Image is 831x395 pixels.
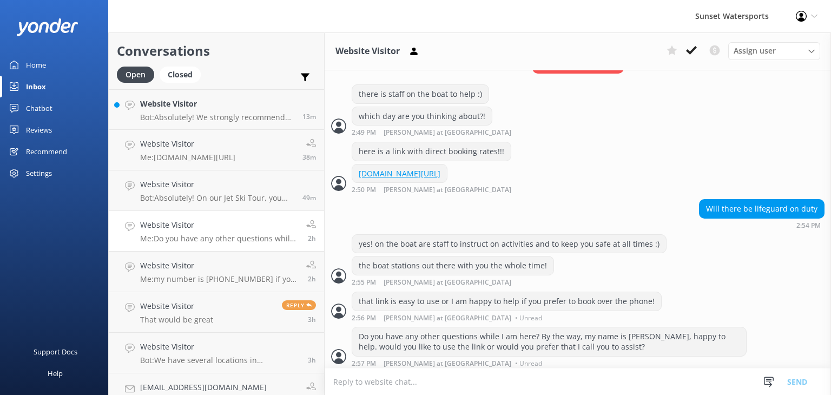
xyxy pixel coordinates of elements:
a: Website VisitorMe:[DOMAIN_NAME][URL]38m [109,130,324,170]
h4: Website Visitor [140,341,300,353]
p: Bot: Absolutely! On our Jet Ski Tour, you can switch drivers at the multiple scenic stops along t... [140,193,294,203]
a: Website VisitorBot:We have several locations in [GEOGRAPHIC_DATA] for our charters, but we don't ... [109,333,324,373]
div: Do you have any other questions while I am here? By the way, my name is [PERSON_NAME], happy to h... [352,327,746,356]
div: Inbox [26,76,46,97]
a: Open [117,68,160,80]
span: [PERSON_NAME] at [GEOGRAPHIC_DATA] [384,315,511,321]
p: Me: my number is [PHONE_NUMBER] if you need me [140,274,298,284]
div: Support Docs [34,341,77,363]
div: Oct 04 2025 01:49pm (UTC -05:00) America/Cancun [352,128,546,136]
h2: Conversations [117,41,316,61]
div: Will there be lifeguard on duty [700,200,824,218]
strong: 2:54 PM [796,222,821,229]
div: Chatbot [26,97,52,119]
a: Website VisitorMe:my number is [PHONE_NUMBER] if you need me2h [109,252,324,292]
h4: Website Visitor [140,179,294,190]
h4: Website Visitor [140,219,298,231]
img: yonder-white-logo.png [16,18,78,36]
div: Recommend [26,141,67,162]
span: • Unread [515,315,542,321]
h4: Website Visitor [140,98,294,110]
span: [PERSON_NAME] at [GEOGRAPHIC_DATA] [384,187,511,194]
div: Oct 04 2025 01:50pm (UTC -05:00) America/Cancun [352,186,546,194]
span: [PERSON_NAME] at [GEOGRAPHIC_DATA] [384,129,511,136]
span: Oct 04 2025 01:08pm (UTC -05:00) America/Cancun [308,315,316,324]
strong: 2:49 PM [352,129,376,136]
span: Oct 04 2025 01:54pm (UTC -05:00) America/Cancun [308,274,316,284]
div: Open [117,67,154,83]
strong: 2:50 PM [352,187,376,194]
div: Closed [160,67,201,83]
div: Home [26,54,46,76]
strong: 2:55 PM [352,279,376,286]
a: Closed [160,68,206,80]
a: Website VisitorThat would be greatReply3h [109,292,324,333]
span: Oct 04 2025 12:45pm (UTC -05:00) America/Cancun [308,356,316,365]
div: that link is easy to use or I am happy to help if you prefer to book over the phone! [352,292,661,311]
span: • Unread [515,360,542,367]
span: Reply [282,300,316,310]
span: Oct 04 2025 01:57pm (UTC -05:00) America/Cancun [308,234,316,243]
div: Oct 04 2025 01:57pm (UTC -05:00) America/Cancun [352,359,747,367]
p: Me: [DOMAIN_NAME][URL] [140,153,235,162]
div: Settings [26,162,52,184]
a: Website VisitorBot:Absolutely! We strongly recommend booking in advance since our tours tend to s... [109,89,324,130]
p: That would be great [140,315,213,325]
h4: Website Visitor [140,260,298,272]
span: [PERSON_NAME] at [GEOGRAPHIC_DATA] [384,360,511,367]
div: Help [48,363,63,384]
span: Assign user [734,45,776,57]
p: Me: Do you have any other questions while I am here? By the way, my name is [PERSON_NAME], happy ... [140,234,298,243]
h3: Website Visitor [335,44,400,58]
div: Oct 04 2025 01:54pm (UTC -05:00) America/Cancun [699,221,825,229]
div: Reviews [26,119,52,141]
h4: Website Visitor [140,300,213,312]
p: Bot: We have several locations in [GEOGRAPHIC_DATA] for our charters, but we don't offer charters... [140,356,300,365]
div: there is staff on the boat to help :) [352,85,489,103]
span: Oct 04 2025 04:09pm (UTC -05:00) America/Cancun [302,112,316,121]
span: [PERSON_NAME] at [GEOGRAPHIC_DATA] [384,279,511,286]
a: [DOMAIN_NAME][URL] [359,168,440,179]
div: which day are you thinking about?! [352,107,492,126]
div: here is a link with direct booking rates!!! [352,142,511,161]
strong: 2:56 PM [352,315,376,321]
div: yes! on the boat are staff to instruct on activities and to keep you safe at all times :) [352,235,666,253]
strong: 2:57 PM [352,360,376,367]
div: Oct 04 2025 01:56pm (UTC -05:00) America/Cancun [352,314,662,321]
p: Bot: Absolutely! We strongly recommend booking in advance since our tours tend to sell out, espec... [140,113,294,122]
h4: [EMAIL_ADDRESS][DOMAIN_NAME] [140,381,267,393]
span: Oct 04 2025 03:33pm (UTC -05:00) America/Cancun [302,193,316,202]
h4: Website Visitor [140,138,235,150]
a: Website VisitorBot:Absolutely! On our Jet Ski Tour, you can switch drivers at the multiple scenic... [109,170,324,211]
span: Oct 04 2025 03:43pm (UTC -05:00) America/Cancun [302,153,316,162]
div: Assign User [728,42,820,60]
div: the boat stations out there with you the whole time! [352,256,553,275]
a: Website VisitorMe:Do you have any other questions while I am here? By the way, my name is [PERSON... [109,211,324,252]
div: Oct 04 2025 01:55pm (UTC -05:00) America/Cancun [352,278,554,286]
